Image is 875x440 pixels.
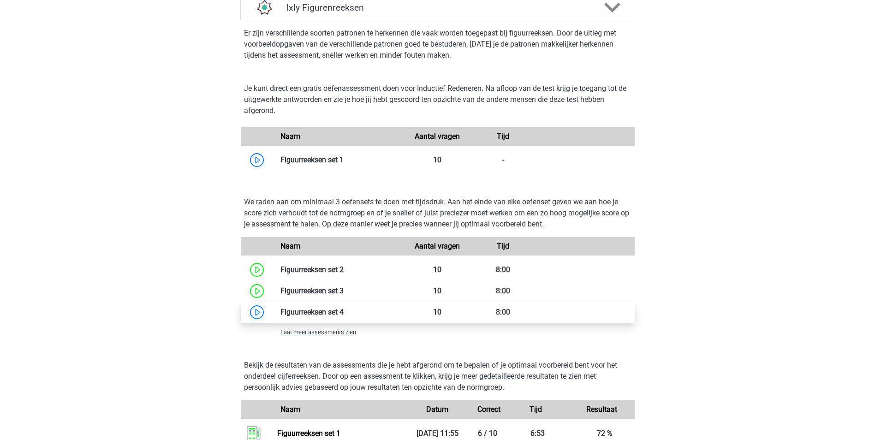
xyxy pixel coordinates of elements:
[244,360,631,393] p: Bekijk de resultaten van de assessments die je hebt afgerond om te bepalen of je optimaal voorber...
[405,131,470,142] div: Aantal vragen
[274,241,405,252] div: Naam
[274,155,405,166] div: Figuurreeksen set 1
[274,264,405,275] div: Figuurreeksen set 2
[274,285,405,297] div: Figuurreeksen set 3
[280,329,356,336] span: Laat meer assessments zien
[277,429,340,438] a: Figuurreeksen set 1
[405,404,470,415] div: Datum
[569,404,634,415] div: Resultaat
[274,131,405,142] div: Naam
[244,28,631,61] p: Er zijn verschillende soorten patronen te herkennen die vaak worden toegepast bij figuurreeksen. ...
[470,404,503,415] div: Correct
[503,404,569,415] div: Tijd
[405,241,470,252] div: Aantal vragen
[244,196,631,230] p: We raden aan om minimaal 3 oefensets te doen met tijdsdruk. Aan het einde van elke oefenset geven...
[286,2,589,13] h4: Ixly Figurenreeksen
[274,307,405,318] div: Figuurreeksen set 4
[470,241,536,252] div: Tijd
[470,131,536,142] div: Tijd
[274,404,405,415] div: Naam
[244,83,631,116] p: Je kunt direct een gratis oefenassessment doen voor Inductief Redeneren. Na afloop van de test kr...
